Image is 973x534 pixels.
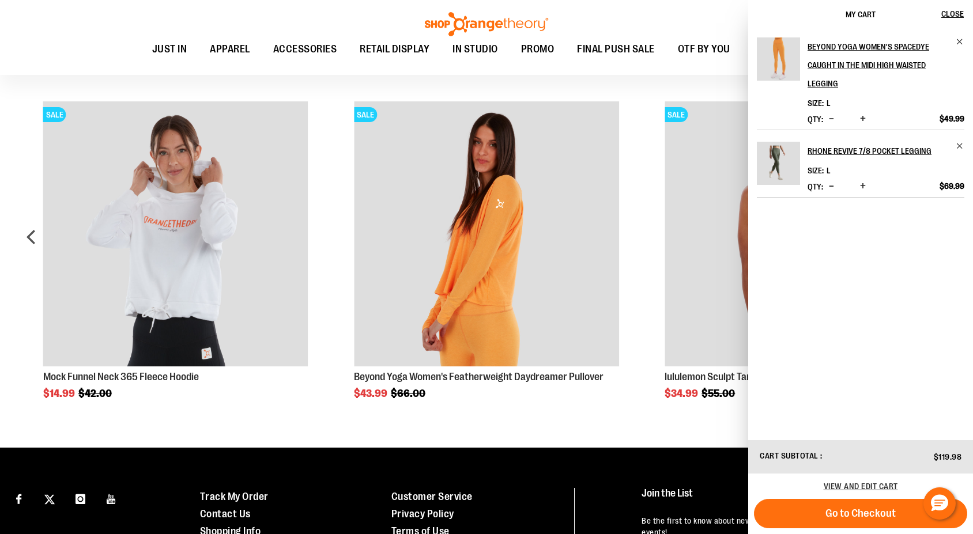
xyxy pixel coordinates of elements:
[757,130,964,198] li: Product
[826,181,837,192] button: Decrease product quantity
[665,371,756,382] a: lululemon Sculpt Tank
[665,107,688,122] span: SALE
[200,508,251,520] a: Contact Us
[200,491,269,502] a: Track My Order
[702,388,737,399] span: $55.00
[391,508,454,520] a: Privacy Policy
[956,142,964,150] a: Remove item
[808,142,964,160] a: Rhone Revive 7/8 Pocket Legging
[43,371,199,382] a: Mock Funnel Neck 365 Fleece Hoodie
[757,142,800,185] img: Rhone Revive 7/8 Pocket Legging
[826,113,837,125] button: Decrease product quantity
[857,181,869,192] button: Increase product quantity
[678,36,730,62] span: OTF BY YOU
[760,451,819,460] span: Cart Subtotal
[565,36,666,62] a: FINAL PUSH SALE
[101,488,122,508] a: Visit our Youtube page
[78,388,114,399] span: $42.00
[354,101,619,368] a: Product Page Link
[808,37,964,93] a: Beyond Yoga Women's Spacedye Caught in the Midi High Waisted Legging
[70,488,90,508] a: Visit our Instagram page
[40,488,60,508] a: Visit our X page
[808,142,949,160] h2: Rhone Revive 7/8 Pocket Legging
[44,494,55,505] img: Twitter
[198,36,262,63] a: APPAREL
[665,101,930,366] img: Product image for lululemon Sculpt Tank
[808,166,824,175] dt: Size
[43,107,66,122] span: SALE
[152,36,187,62] span: JUST IN
[754,499,967,528] button: Go to Checkout
[941,9,964,18] span: Close
[757,37,800,88] a: Beyond Yoga Women's Spacedye Caught in the Midi High Waisted Legging
[665,101,930,368] a: Product Page Link
[521,36,555,62] span: PROMO
[857,113,869,125] button: Increase product quantity
[934,452,962,461] span: $119.98
[757,37,800,81] img: Beyond Yoga Women's Spacedye Caught in the Midi High Waisted Legging
[827,166,831,175] span: L
[827,99,831,108] span: L
[808,182,823,191] label: Qty
[940,181,964,191] span: $69.99
[43,101,308,366] img: Product image for Mock Funnel Neck 365 Fleece Hoodie
[757,142,800,192] a: Rhone Revive 7/8 Pocket Legging
[846,10,876,19] span: My Cart
[666,36,742,63] a: OTF BY YOU
[354,101,619,366] img: Product image for Beyond Yoga Womens Featherweight Daydreamer Pullover
[354,388,389,399] span: $43.99
[808,115,823,124] label: Qty
[141,36,199,63] a: JUST IN
[642,488,949,509] h4: Join the List
[9,488,29,508] a: Visit our Facebook page
[354,107,377,122] span: SALE
[391,388,427,399] span: $66.00
[940,113,964,124] span: $49.99
[452,36,498,62] span: IN STUDIO
[441,36,510,63] a: IN STUDIO
[391,491,473,502] a: Customer Service
[956,37,964,46] a: Remove item
[824,482,898,491] a: View and edit cart
[825,507,896,520] span: Go to Checkout
[43,101,308,368] a: Product Page Link
[43,388,77,399] span: $14.99
[665,388,700,399] span: $34.99
[20,84,43,399] div: prev
[757,37,964,130] li: Product
[354,371,604,382] a: Beyond Yoga Women's Featherweight Daydreamer Pullover
[808,37,949,93] h2: Beyond Yoga Women's Spacedye Caught in the Midi High Waisted Legging
[262,36,349,63] a: ACCESSORIES
[360,36,429,62] span: RETAIL DISPLAY
[923,487,956,520] button: Hello, have a question? Let’s chat.
[510,36,566,63] a: PROMO
[808,99,824,108] dt: Size
[210,36,250,62] span: APPAREL
[423,12,550,36] img: Shop Orangetheory
[273,36,337,62] span: ACCESSORIES
[348,36,441,63] a: RETAIL DISPLAY
[577,36,655,62] span: FINAL PUSH SALE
